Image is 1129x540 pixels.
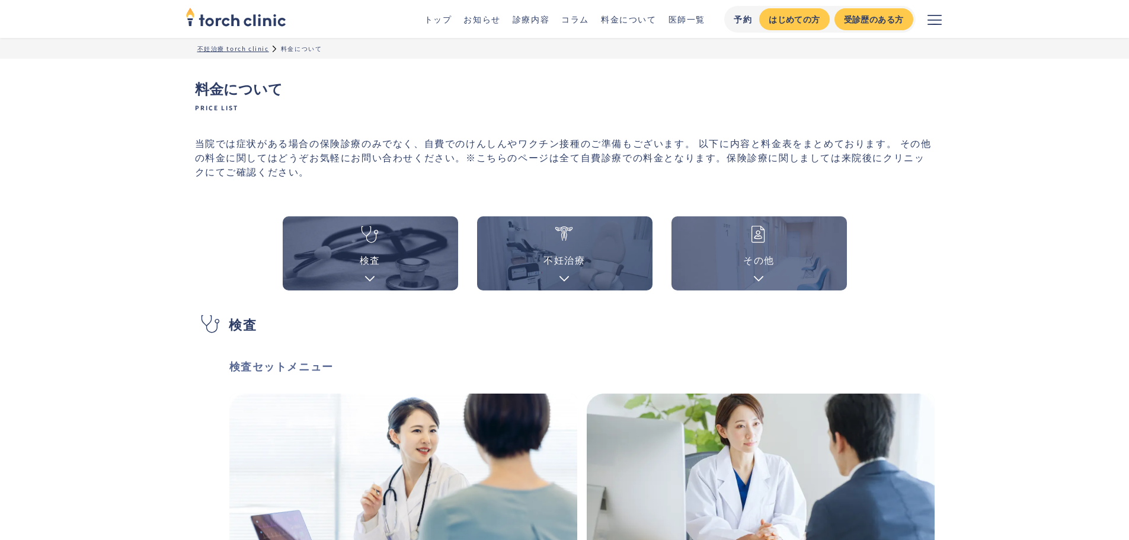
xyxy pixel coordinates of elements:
[477,216,653,290] a: 不妊治療
[185,4,286,30] img: torch clinic
[424,13,452,25] a: トップ
[669,13,705,25] a: 医師一覧
[195,136,935,178] p: 当院では症状がある場合の保険診療のみでなく、自費でのけんしんやワクチン接種のご準備もございます。 以下に内容と料金表をまとめております。 その他の料金に関してはどうぞお気軽にお問い合わせください...
[281,44,322,53] div: 料金について
[195,78,935,112] h1: 料金について
[229,313,257,334] h2: 検査
[543,253,585,267] div: 不妊治療
[229,357,935,375] h3: 検査セットメニュー
[360,253,380,267] div: 検査
[743,253,775,267] div: その他
[844,13,904,25] div: 受診歴のある方
[671,216,847,290] a: その他
[513,13,549,25] a: 診療内容
[834,8,913,30] a: 受診歴のある方
[197,44,269,53] a: 不妊治療 torch clinic
[283,216,458,290] a: 検査
[759,8,829,30] a: はじめての方
[185,8,286,30] a: home
[734,13,752,25] div: 予約
[769,13,820,25] div: はじめての方
[561,13,589,25] a: コラム
[463,13,500,25] a: お知らせ
[601,13,657,25] a: 料金について
[195,104,935,112] span: Price list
